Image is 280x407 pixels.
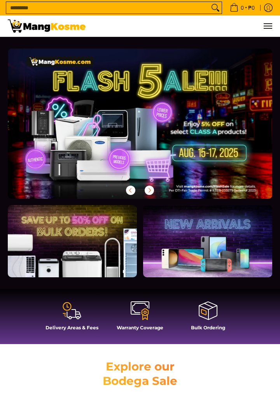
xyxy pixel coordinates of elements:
[178,325,238,330] h4: Bulk Ordering
[227,3,257,12] span: •
[209,2,222,14] button: Search
[93,16,272,37] nav: Main Menu
[8,19,86,33] img: Mang Kosme: Your Home Appliances Warehouse Sale Partner!
[122,182,139,199] button: Previous
[263,16,272,37] button: Menu
[110,301,170,336] a: Warranty Coverage
[76,360,204,388] h2: Explore our Bodega Sale
[141,182,158,199] button: Next
[42,301,102,336] a: Delivery Areas & Fees
[240,5,245,10] span: 0
[93,16,272,37] ul: Customer Navigation
[247,5,256,10] span: ₱0
[110,325,170,330] h4: Warranty Coverage
[42,325,102,330] h4: Delivery Areas & Fees
[178,301,238,336] a: Bulk Ordering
